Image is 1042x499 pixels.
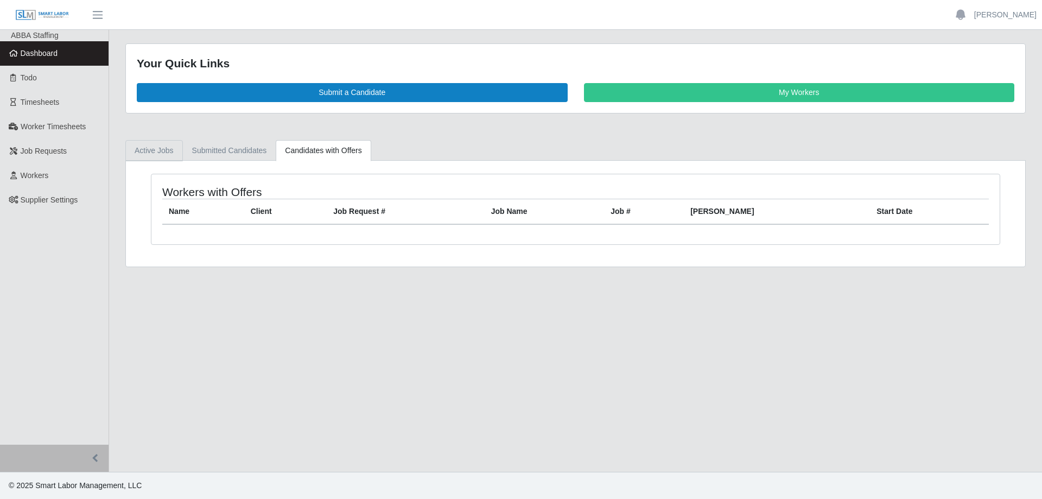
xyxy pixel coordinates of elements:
[870,199,989,224] th: Start Date
[125,140,183,161] a: Active Jobs
[21,171,49,180] span: Workers
[21,195,78,204] span: Supplier Settings
[244,199,327,224] th: Client
[183,140,276,161] a: Submitted Candidates
[137,55,1014,72] div: Your Quick Links
[485,199,605,224] th: Job Name
[21,147,67,155] span: Job Requests
[327,199,484,224] th: Job Request #
[21,73,37,82] span: Todo
[162,185,497,199] h4: Workers with Offers
[137,83,568,102] a: Submit a Candidate
[21,49,58,58] span: Dashboard
[21,122,86,131] span: Worker Timesheets
[684,199,870,224] th: [PERSON_NAME]
[9,481,142,490] span: © 2025 Smart Labor Management, LLC
[11,31,59,40] span: ABBA Staffing
[276,140,371,161] a: Candidates with Offers
[15,9,69,21] img: SLM Logo
[974,9,1037,21] a: [PERSON_NAME]
[584,83,1015,102] a: My Workers
[162,199,244,224] th: Name
[604,199,684,224] th: Job #
[21,98,60,106] span: Timesheets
